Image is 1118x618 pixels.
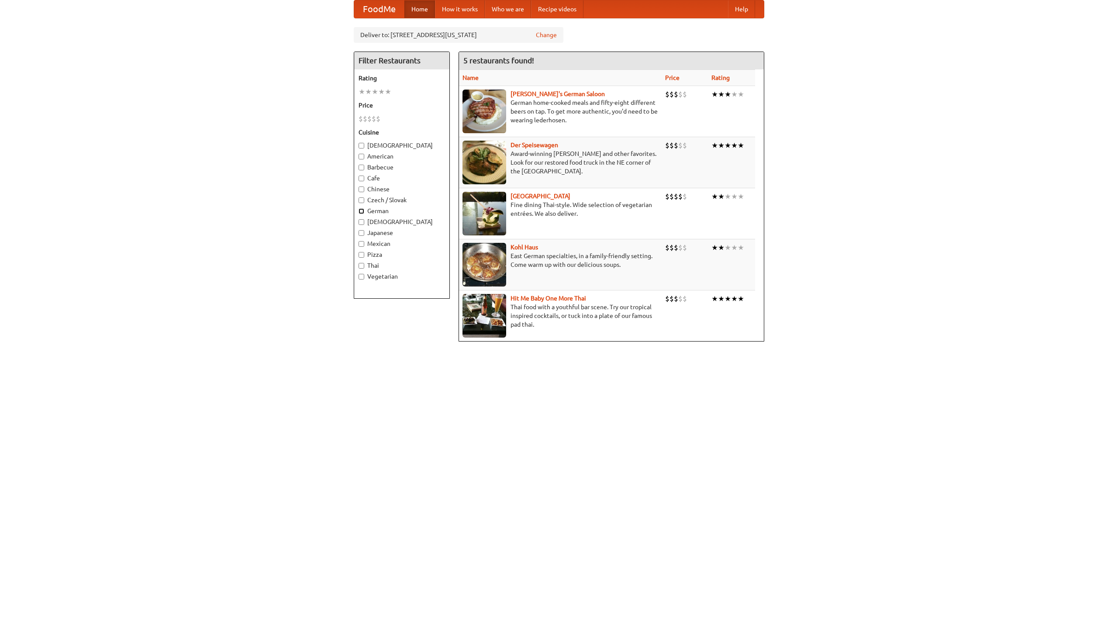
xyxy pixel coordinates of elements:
input: Chinese [359,186,364,192]
input: Cafe [359,176,364,181]
li: $ [669,243,674,252]
a: Who we are [485,0,531,18]
label: [DEMOGRAPHIC_DATA] [359,218,445,226]
p: Award-winning [PERSON_NAME] and other favorites. Look for our restored food truck in the NE corne... [462,149,658,176]
label: Barbecue [359,163,445,172]
li: $ [683,243,687,252]
h5: Rating [359,74,445,83]
li: $ [665,141,669,150]
li: $ [674,192,678,201]
li: $ [359,114,363,124]
label: Pizza [359,250,445,259]
li: $ [678,90,683,99]
li: ★ [725,192,731,201]
label: Thai [359,261,445,270]
h5: Cuisine [359,128,445,137]
li: ★ [725,243,731,252]
li: $ [372,114,376,124]
input: [DEMOGRAPHIC_DATA] [359,219,364,225]
a: Help [728,0,755,18]
label: Vegetarian [359,272,445,281]
a: Name [462,74,479,81]
li: ★ [738,90,744,99]
img: esthers.jpg [462,90,506,133]
h4: Filter Restaurants [354,52,449,69]
li: $ [674,243,678,252]
input: Vegetarian [359,274,364,280]
li: ★ [378,87,385,97]
li: $ [665,294,669,304]
li: $ [665,90,669,99]
a: Hit Me Baby One More Thai [511,295,586,302]
a: Der Speisewagen [511,142,558,148]
input: German [359,208,364,214]
li: ★ [372,87,378,97]
a: Kohl Haus [511,244,538,251]
a: Recipe videos [531,0,583,18]
a: Change [536,31,557,39]
p: German home-cooked meals and fifty-eight different beers on tap. To get more authentic, you'd nee... [462,98,658,124]
li: ★ [725,90,731,99]
li: ★ [359,87,365,97]
li: $ [683,294,687,304]
li: $ [683,192,687,201]
li: $ [669,141,674,150]
li: $ [674,141,678,150]
li: ★ [711,243,718,252]
h5: Price [359,101,445,110]
input: American [359,154,364,159]
a: How it works [435,0,485,18]
input: Japanese [359,230,364,236]
label: Mexican [359,239,445,248]
li: ★ [731,141,738,150]
label: German [359,207,445,215]
li: ★ [725,141,731,150]
img: speisewagen.jpg [462,141,506,184]
li: ★ [711,192,718,201]
input: Pizza [359,252,364,258]
li: ★ [385,87,391,97]
a: [GEOGRAPHIC_DATA] [511,193,570,200]
li: ★ [738,294,744,304]
li: $ [665,192,669,201]
img: babythai.jpg [462,294,506,338]
li: $ [669,192,674,201]
li: $ [665,243,669,252]
li: $ [674,90,678,99]
p: Fine dining Thai-style. Wide selection of vegetarian entrées. We also deliver. [462,200,658,218]
input: Czech / Slovak [359,197,364,203]
li: ★ [731,90,738,99]
p: Thai food with a youthful bar scene. Try our tropical inspired cocktails, or tuck into a plate of... [462,303,658,329]
label: Cafe [359,174,445,183]
label: Chinese [359,185,445,193]
a: Rating [711,74,730,81]
label: Czech / Slovak [359,196,445,204]
li: ★ [731,243,738,252]
li: ★ [718,141,725,150]
li: ★ [718,90,725,99]
li: ★ [738,141,744,150]
div: Deliver to: [STREET_ADDRESS][US_STATE] [354,27,563,43]
li: $ [363,114,367,124]
img: kohlhaus.jpg [462,243,506,287]
li: $ [683,141,687,150]
img: satay.jpg [462,192,506,235]
ng-pluralize: 5 restaurants found! [463,56,534,65]
li: $ [678,294,683,304]
li: ★ [718,192,725,201]
li: ★ [718,243,725,252]
a: Price [665,74,680,81]
li: ★ [725,294,731,304]
a: [PERSON_NAME]'s German Saloon [511,90,605,97]
a: Home [404,0,435,18]
li: ★ [365,87,372,97]
input: [DEMOGRAPHIC_DATA] [359,143,364,148]
li: ★ [738,192,744,201]
li: ★ [711,294,718,304]
input: Thai [359,263,364,269]
li: ★ [731,192,738,201]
